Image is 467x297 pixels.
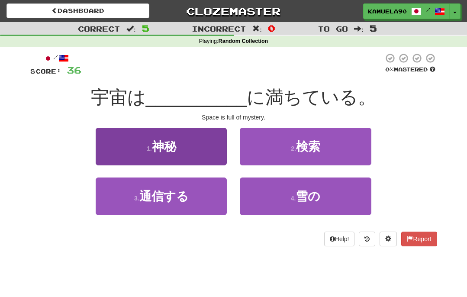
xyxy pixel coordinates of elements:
span: 通信する [139,190,189,203]
a: Dashboard [6,3,149,18]
span: : [252,25,262,32]
span: 5 [370,23,377,33]
span: : [354,25,364,32]
span: 5 [142,23,149,33]
a: Clozemaster [162,3,305,19]
span: Score: [30,68,61,75]
button: 4.雪の [240,178,371,215]
a: kamuela90 / [363,3,450,19]
span: Correct [78,24,120,33]
span: に満ちている。 [247,87,376,107]
span: 宇宙は [91,87,146,107]
div: / [30,53,81,64]
small: 4 . [291,195,296,202]
span: 検索 [296,140,320,153]
span: kamuela90 [368,7,407,15]
small: 3 . [134,195,139,202]
button: 3.通信する [96,178,227,215]
span: 0 % [385,66,394,73]
button: Help! [324,232,355,246]
div: Space is full of mystery. [30,113,437,122]
span: Incorrect [192,24,246,33]
span: 雪の [296,190,320,203]
button: Round history (alt+y) [359,232,375,246]
span: To go [318,24,348,33]
small: 1 . [147,145,152,152]
span: 0 [268,23,275,33]
button: Report [401,232,437,246]
button: 1.神秘 [96,128,227,165]
div: Mastered [383,66,437,74]
span: 神秘 [152,140,176,153]
span: / [426,7,430,13]
button: 2.検索 [240,128,371,165]
small: 2 . [291,145,296,152]
span: __________ [146,87,247,107]
span: 36 [67,65,81,75]
strong: Random Collection [219,38,268,44]
span: : [126,25,136,32]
